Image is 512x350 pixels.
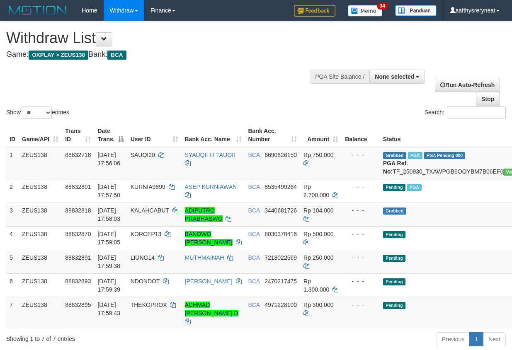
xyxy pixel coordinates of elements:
[6,106,69,119] label: Show entries
[62,123,94,147] th: Trans ID: activate to sort column ascending
[345,301,376,309] div: - - -
[6,226,19,250] td: 4
[97,278,120,293] span: [DATE] 17:59:39
[19,179,62,203] td: ZEUS138
[300,123,342,147] th: Amount: activate to sort column ascending
[375,73,414,80] span: None selected
[345,230,376,238] div: - - -
[65,302,91,308] span: 88832895
[6,250,19,273] td: 5
[6,331,207,343] div: Showing 1 to 7 of 7 entries
[447,106,506,119] input: Search:
[383,302,405,309] span: Pending
[264,231,297,237] span: Copy 8030378416 to clipboard
[185,302,238,316] a: ACHMAD [PERSON_NAME] D
[185,231,233,246] a: BANOWO [PERSON_NAME]
[6,297,19,329] td: 7
[383,231,405,238] span: Pending
[131,302,167,308] span: THEKOPROX
[6,179,19,203] td: 2
[303,231,333,237] span: Rp 500.000
[6,123,19,147] th: ID
[264,207,297,214] span: Copy 3440681726 to clipboard
[408,152,422,159] span: Marked by aafsolysreylen
[131,231,162,237] span: KORCEP13
[248,278,260,285] span: BCA
[6,4,69,17] img: MOTION_logo.png
[248,231,260,237] span: BCA
[65,231,91,237] span: 88832870
[131,254,155,261] span: LIUNG14
[6,51,333,59] h4: Game: Bank:
[65,183,91,190] span: 88832801
[185,152,235,158] a: SYAUQII FI TAUQII
[369,70,425,84] button: None selected
[342,123,380,147] th: Balance
[424,152,466,159] span: PGA Pending
[131,278,160,285] span: NDONDOT
[310,70,369,84] div: PGA Site Balance /
[65,152,91,158] span: 88832718
[264,183,297,190] span: Copy 8535499264 to clipboard
[6,30,333,46] h1: Withdraw List
[182,123,245,147] th: Bank Acc. Name: activate to sort column ascending
[19,250,62,273] td: ZEUS138
[97,207,120,222] span: [DATE] 17:58:03
[383,255,405,262] span: Pending
[294,5,335,17] img: Feedback.jpg
[435,78,500,92] a: Run Auto-Refresh
[6,147,19,179] td: 1
[383,160,408,175] b: PGA Ref. No:
[185,207,223,222] a: ADIPUTRO PRABHASWO
[19,203,62,226] td: ZEUS138
[19,273,62,297] td: ZEUS138
[185,254,224,261] a: MUTHMAINAH
[483,332,506,346] a: Next
[107,51,126,60] span: BCA
[303,254,333,261] span: Rp 250.000
[21,106,52,119] select: Showentries
[248,254,260,261] span: BCA
[131,152,155,158] span: SAUQI20
[303,183,329,198] span: Rp 2.700.000
[185,183,237,190] a: ASEP KURNIAWAN
[97,302,120,316] span: [DATE] 17:59:43
[345,151,376,159] div: - - -
[383,208,406,215] span: Grabbed
[97,254,120,269] span: [DATE] 17:59:38
[97,231,120,246] span: [DATE] 17:59:05
[94,123,127,147] th: Date Trans.: activate to sort column descending
[303,278,329,293] span: Rp 1.300.000
[248,152,260,158] span: BCA
[377,2,388,10] span: 34
[407,184,422,191] span: Marked by aafsolysreylen
[437,332,470,346] a: Previous
[65,278,91,285] span: 88832893
[425,106,506,119] label: Search:
[264,254,297,261] span: Copy 7218022569 to clipboard
[303,302,333,308] span: Rp 300.000
[248,183,260,190] span: BCA
[131,183,165,190] span: KURNIA9899
[131,207,169,214] span: KALAHCABUT
[19,123,62,147] th: Game/API: activate to sort column ascending
[248,207,260,214] span: BCA
[383,184,405,191] span: Pending
[345,253,376,262] div: - - -
[185,278,233,285] a: [PERSON_NAME]
[19,226,62,250] td: ZEUS138
[345,183,376,191] div: - - -
[383,278,405,285] span: Pending
[303,152,333,158] span: Rp 750.000
[6,203,19,226] td: 3
[264,278,297,285] span: Copy 2470217475 to clipboard
[6,273,19,297] td: 6
[127,123,182,147] th: User ID: activate to sort column ascending
[65,254,91,261] span: 88832891
[264,302,297,308] span: Copy 4971228100 to clipboard
[264,152,297,158] span: Copy 6690826150 to clipboard
[248,302,260,308] span: BCA
[303,207,333,214] span: Rp 104.000
[383,152,406,159] span: Grabbed
[345,206,376,215] div: - - -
